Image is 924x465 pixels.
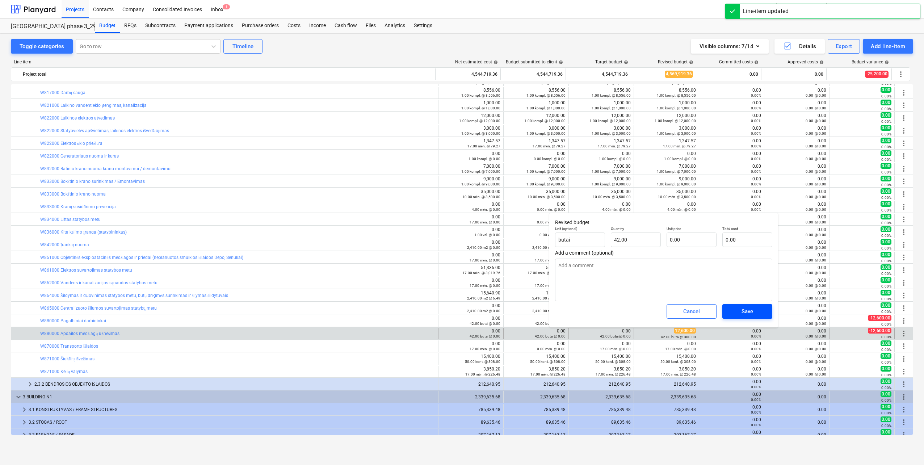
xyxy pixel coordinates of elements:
[11,39,73,54] button: Toggle categories
[461,182,500,186] small: 1.00 kompl. @ 9,000.00
[836,42,852,51] div: Export
[691,39,769,54] button: Visible columns:7/14
[881,120,891,123] small: 0.00%
[598,144,631,148] small: 17.00 mėn. @ 79.27
[438,68,497,80] div: 4,544,719.36
[742,307,753,316] div: Save
[899,355,908,363] span: More actions
[504,68,563,80] div: 4,544,719.36
[180,18,238,33] a: Payment applications
[881,188,891,194] span: 0.00
[806,131,826,135] small: 0.00 @ 0.00
[461,100,500,110] div: 1,000.00
[881,94,891,98] small: 0.00%
[120,18,141,33] a: RFQs
[526,126,566,136] div: 3,000.00
[899,164,908,173] span: More actions
[238,18,283,33] a: Purchase orders
[722,304,772,319] button: Save
[899,329,908,338] span: More actions
[881,196,891,200] small: 0.00%
[20,418,29,427] span: keyboard_arrow_right
[702,189,761,199] div: 0.00
[593,195,631,199] small: 10.00 mėn. @ 3,500.00
[767,252,826,263] div: 0.00
[806,246,826,250] small: 0.00 @ 0.00
[899,139,908,148] span: More actions
[462,195,500,199] small: 10.00 mėn. @ 3,500.00
[881,252,891,257] span: 0.00
[20,405,29,414] span: keyboard_arrow_right
[881,221,891,225] small: 0.00%
[474,227,500,237] div: 0.00
[865,71,889,77] span: -25,200.00
[380,18,409,33] a: Analytics
[26,380,34,389] span: keyboard_arrow_right
[767,227,826,237] div: 0.00
[593,189,631,199] div: 35,000.00
[330,18,361,33] div: Cash flow
[667,304,717,319] button: Cancel
[899,393,908,401] span: More actions
[40,242,89,247] a: W842000 Įrankių nuoma
[767,240,826,250] div: 0.00
[459,113,500,123] div: 12,000.00
[899,177,908,186] span: More actions
[663,144,696,148] small: 17.00 mėn. @ 79.27
[461,131,500,135] small: 1.00 kompl. @ 3,000.00
[528,195,566,199] small: 10.00 mėn. @ 3,500.00
[899,317,908,325] span: More actions
[751,195,761,199] small: 0.00%
[461,164,500,174] div: 7,000.00
[533,138,566,148] div: 1,347.57
[361,18,380,33] div: Files
[40,268,132,273] a: W861000 Elektros suvartojimas statybos metu
[702,176,761,187] div: 0.00
[881,125,891,131] span: 0.00
[899,266,908,275] span: More actions
[537,208,566,211] small: 0.00 mėn. @ 0.00
[702,113,761,123] div: 0.00
[470,214,500,225] div: 0.00
[11,23,86,30] div: [GEOGRAPHIC_DATA] phase 3_2901993/2901994/2901995
[532,246,566,250] small: 2,410.00 m2 @ 0.00
[470,220,500,224] small: 17.00 mėn. @ 0.00
[592,169,631,173] small: 1.00 kompl. @ 7,000.00
[700,42,760,51] div: Visible columns : 7/14
[806,195,826,199] small: 0.00 @ 0.00
[602,202,631,212] div: 0.00
[40,293,228,298] a: W864000 Šildymas ir džiovinimas statybos metu, butų drėgmės surinkimas ir šilymas šildytuvais
[888,430,924,465] iframe: Chat Widget
[658,189,696,199] div: 35,000.00
[767,176,826,187] div: 0.00
[534,151,566,161] div: 0.00
[461,88,500,98] div: 8,556.00
[753,60,759,64] span: help
[702,126,761,136] div: 0.00
[881,150,891,156] span: 0.00
[657,100,696,110] div: 1,000.00
[569,68,628,80] div: 4,544,719.36
[667,202,696,212] div: 0.00
[863,39,913,54] button: Add line-item
[658,59,693,64] div: Revised budget
[702,151,761,161] div: 0.00
[899,126,908,135] span: More actions
[526,176,566,187] div: 9,000.00
[622,60,628,64] span: help
[534,157,566,161] small: 0.00 kompl. @ 0.00
[702,88,761,98] div: 0.00
[881,100,891,105] span: 0.00
[526,88,566,98] div: 8,556.00
[881,176,891,181] span: 0.00
[806,119,826,123] small: 0.00 @ 0.00
[881,239,891,245] span: 0.00
[467,240,500,250] div: 0.00
[751,106,761,110] small: 0.00%
[828,39,860,54] button: Export
[40,154,119,159] a: W822000 Generatoriaus nuoma ir kuras
[657,164,696,174] div: 7,000.00
[767,138,826,148] div: 0.00
[806,233,826,237] small: 0.00 @ 0.00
